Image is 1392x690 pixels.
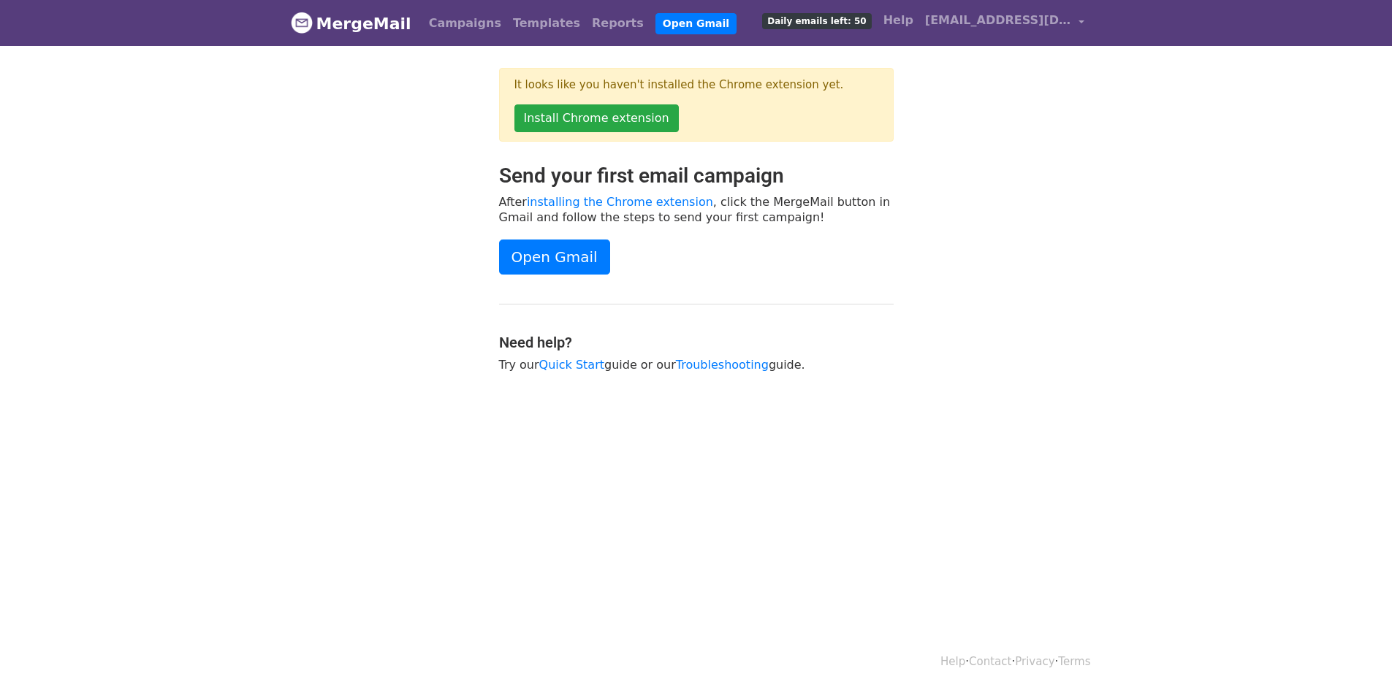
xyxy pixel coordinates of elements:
[969,655,1011,668] a: Contact
[514,77,878,93] p: It looks like you haven't installed the Chrome extension yet.
[514,104,679,132] a: Install Chrome extension
[507,9,586,38] a: Templates
[499,194,894,225] p: After , click the MergeMail button in Gmail and follow the steps to send your first campaign!
[1058,655,1090,668] a: Terms
[499,239,610,275] a: Open Gmail
[499,164,894,188] h2: Send your first email campaign
[586,9,650,38] a: Reports
[1015,655,1054,668] a: Privacy
[499,357,894,372] p: Try our guide or our guide.
[539,358,604,372] a: Quick Start
[940,655,965,668] a: Help
[291,12,313,34] img: MergeMail logo
[878,6,919,35] a: Help
[676,358,769,372] a: Troubleshooting
[527,195,713,209] a: installing the Chrome extension
[423,9,507,38] a: Campaigns
[925,12,1071,29] span: [EMAIL_ADDRESS][DOMAIN_NAME]
[291,8,411,39] a: MergeMail
[655,13,737,34] a: Open Gmail
[919,6,1090,40] a: [EMAIL_ADDRESS][DOMAIN_NAME]
[756,6,877,35] a: Daily emails left: 50
[499,334,894,351] h4: Need help?
[762,13,871,29] span: Daily emails left: 50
